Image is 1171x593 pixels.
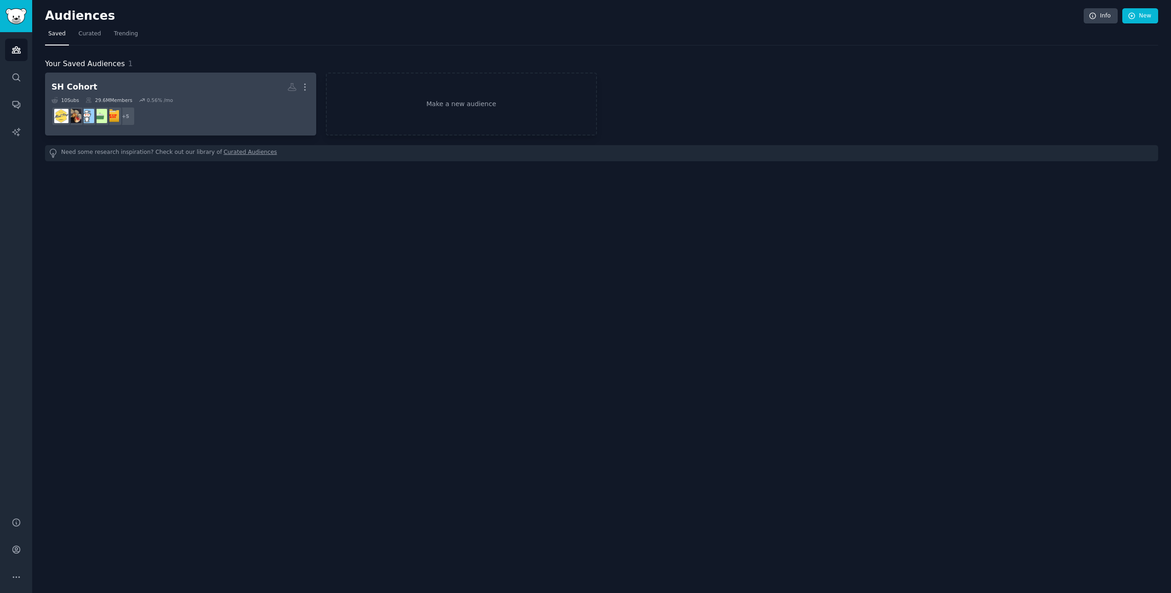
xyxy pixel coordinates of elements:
span: Curated [79,30,101,38]
a: Curated [75,27,104,45]
span: Saved [48,30,66,38]
img: GummySearch logo [6,8,27,24]
img: MealPrepSunday [54,109,68,123]
img: cookingforbeginners [93,109,107,123]
a: Curated Audiences [224,148,277,158]
div: SH Cohort [51,81,97,93]
img: recipes [80,109,94,123]
span: Your Saved Audiences [45,58,125,70]
img: TopSecretRecipes [106,109,120,123]
img: MealPlanYourMacros [67,109,81,123]
a: SH Cohort10Subs29.6MMembers0.56% /mo+5TopSecretRecipescookingforbeginnersrecipesMealPlanYourMacro... [45,73,316,136]
a: Saved [45,27,69,45]
div: 0.56 % /mo [147,97,173,103]
a: New [1122,8,1158,24]
span: Trending [114,30,138,38]
div: Need some research inspiration? Check out our library of [45,145,1158,161]
a: Info [1084,8,1118,24]
span: 1 [128,59,133,68]
div: 10 Sub s [51,97,79,103]
a: Make a new audience [326,73,597,136]
div: 29.6M Members [85,97,132,103]
h2: Audiences [45,9,1084,23]
a: Trending [111,27,141,45]
div: + 5 [116,107,135,126]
